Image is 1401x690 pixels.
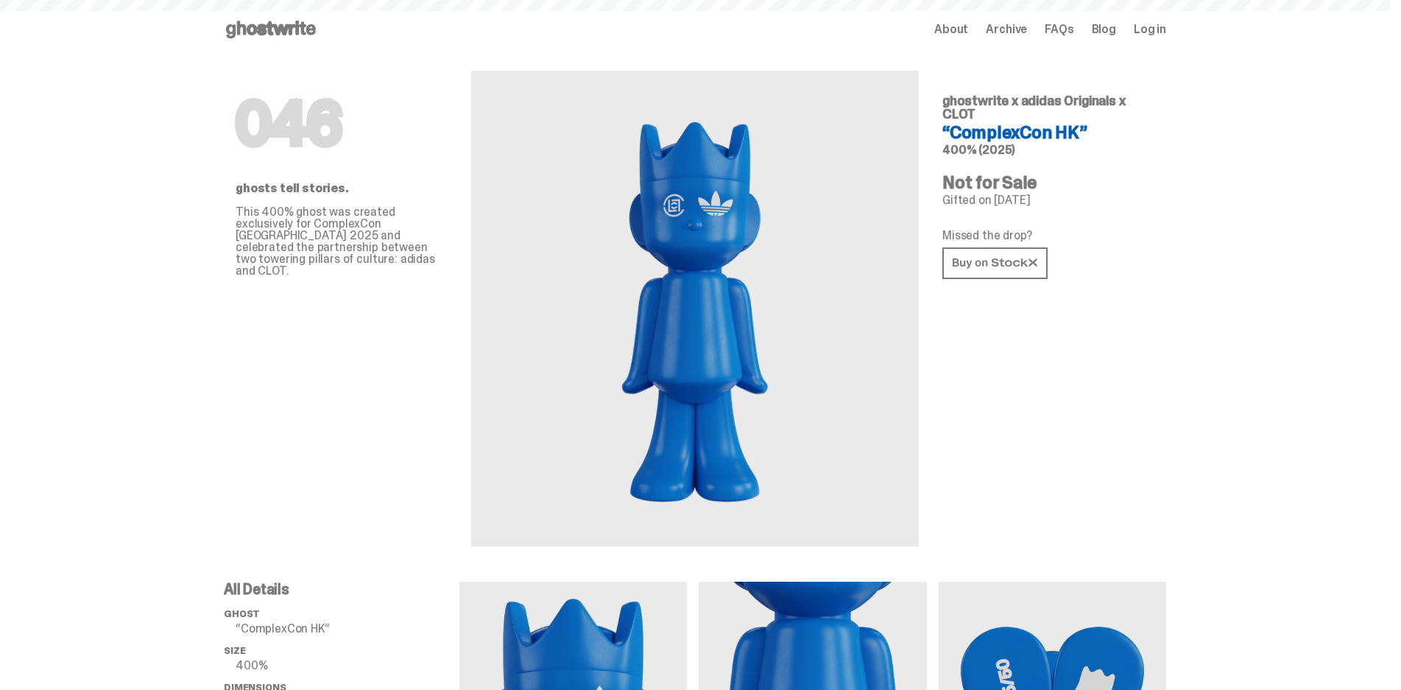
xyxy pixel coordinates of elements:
p: All Details [224,582,459,596]
a: Log in [1134,24,1166,35]
a: Archive [986,24,1027,35]
p: ghosts tell stories. [236,183,448,194]
h1: 046 [236,94,448,153]
img: adidas Originals x CLOT&ldquo;ComplexCon HK&rdquo; [607,106,783,511]
h4: “ComplexCon HK” [942,124,1154,141]
p: “ComplexCon HK” [236,623,459,635]
span: ghost [224,608,260,620]
span: 400% (2025) [942,142,1015,158]
p: This 400% ghost was created exclusively for ComplexCon [GEOGRAPHIC_DATA] 2025 and celebrated the ... [236,206,448,277]
p: Missed the drop? [942,230,1154,242]
span: Size [224,644,245,657]
span: ghostwrite x adidas Originals x CLOT [942,92,1125,123]
h4: Not for Sale [942,174,1154,191]
p: 400% [236,660,459,672]
a: About [934,24,968,35]
p: Gifted on [DATE] [942,194,1154,206]
a: FAQs [1045,24,1073,35]
a: Blog [1092,24,1116,35]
